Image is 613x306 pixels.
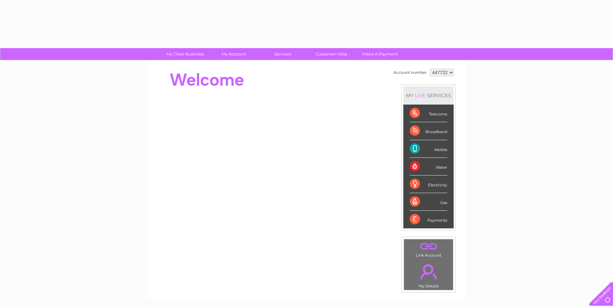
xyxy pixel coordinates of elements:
div: Water [410,158,447,175]
td: Account number [392,67,428,78]
div: Gas [410,193,447,211]
td: My Details [404,259,453,290]
a: . [406,260,451,283]
div: MY SERVICES [403,86,454,105]
a: Customer Help [305,48,358,60]
div: Broadband [410,122,447,140]
div: Mobile [410,140,447,158]
div: LIVE [414,92,427,98]
div: Telecoms [410,105,447,122]
a: . [406,241,451,252]
div: Electricity [410,175,447,193]
a: My Clear Business [159,48,212,60]
td: Link Account [404,239,453,259]
a: Services [256,48,309,60]
a: Make A Payment [354,48,407,60]
a: My Account [207,48,260,60]
div: Payments [410,211,447,228]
